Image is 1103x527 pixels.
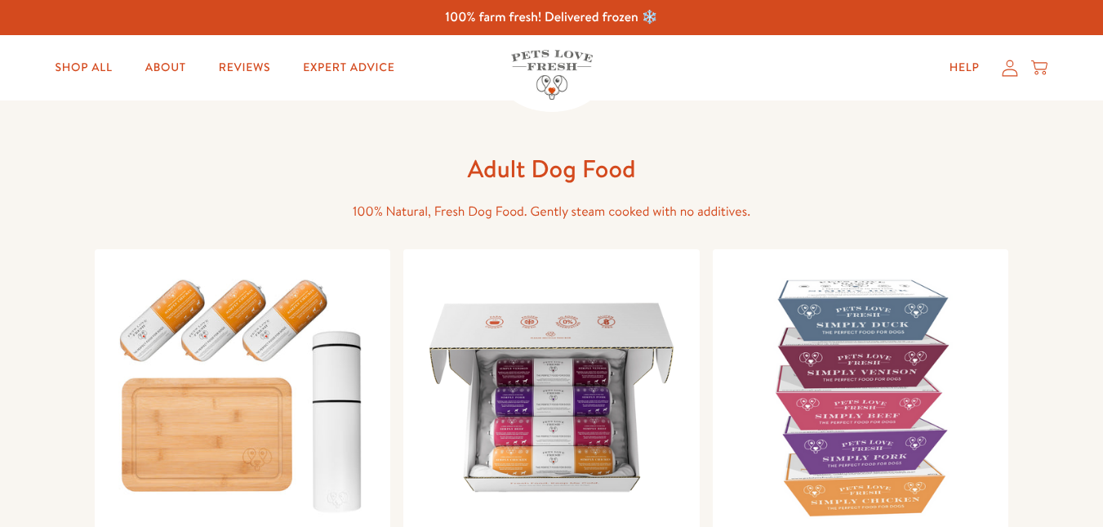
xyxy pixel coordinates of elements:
a: Help [936,51,993,84]
a: Reviews [206,51,283,84]
img: Taster Pack - Adult [108,262,378,521]
img: Pets Love Fresh [511,50,593,100]
a: About [132,51,199,84]
h1: Adult Dog Food [291,153,813,185]
a: Expert Advice [290,51,407,84]
a: Shop All [42,51,126,84]
span: 100% Natural, Fresh Dog Food. Gently steam cooked with no additives. [353,203,750,221]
